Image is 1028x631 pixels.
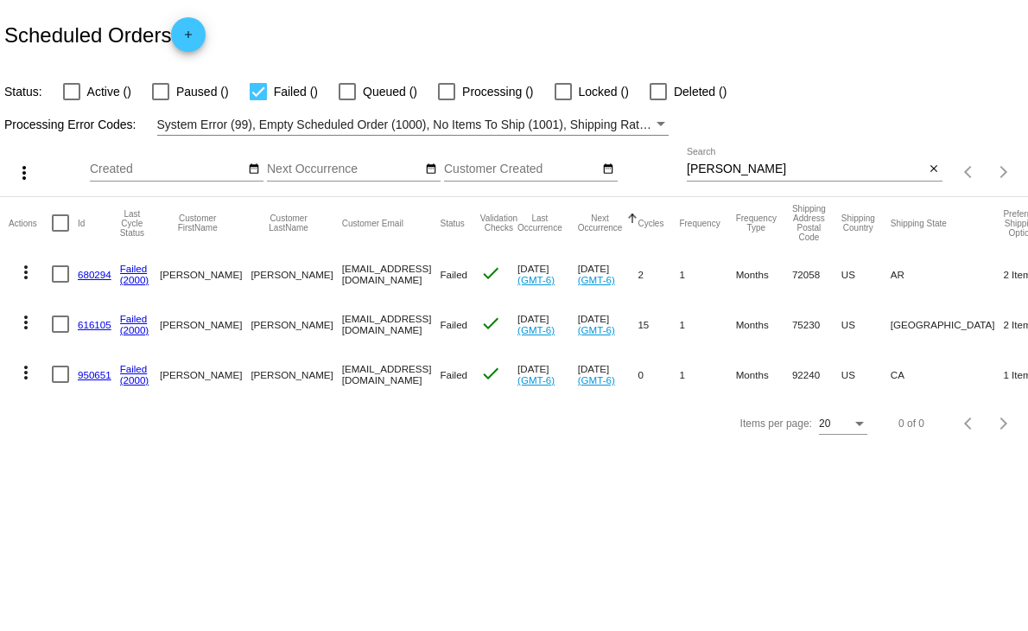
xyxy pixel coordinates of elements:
[160,249,251,299] mat-cell: [PERSON_NAME]
[740,417,812,430] div: Items per page:
[342,349,441,399] mat-cell: [EMAIL_ADDRESS][DOMAIN_NAME]
[120,363,148,374] a: Failed
[160,214,235,233] button: Change sorting for CustomerFirstName
[924,161,942,179] button: Clear
[120,324,149,335] a: (2000)
[736,214,777,233] button: Change sorting for FrequencyType
[517,324,555,335] a: (GMT-6)
[736,299,792,349] mat-cell: Months
[679,218,720,228] button: Change sorting for Frequency
[78,269,111,280] a: 680294
[891,249,1004,299] mat-cell: AR
[78,369,111,380] a: 950651
[274,81,318,102] span: Failed ()
[638,299,679,349] mat-cell: 15
[638,349,679,399] mat-cell: 0
[440,218,464,228] button: Change sorting for Status
[819,418,867,430] mat-select: Items per page:
[9,197,52,249] mat-header-cell: Actions
[517,374,555,386] a: (GMT-6)
[578,324,615,335] a: (GMT-6)
[251,249,341,299] mat-cell: [PERSON_NAME]
[928,163,940,176] mat-icon: close
[674,81,727,102] span: Deleted ()
[987,406,1021,441] button: Next page
[78,218,85,228] button: Change sorting for Id
[4,17,206,52] h2: Scheduled Orders
[342,299,441,349] mat-cell: [EMAIL_ADDRESS][DOMAIN_NAME]
[462,81,533,102] span: Processing ()
[251,214,326,233] button: Change sorting for CustomerLastName
[120,263,148,274] a: Failed
[517,249,578,299] mat-cell: [DATE]
[178,29,199,49] mat-icon: add
[90,163,245,176] input: Created
[480,313,501,334] mat-icon: check
[4,85,42,99] span: Status:
[578,299,638,349] mat-cell: [DATE]
[891,218,947,228] button: Change sorting for ShippingState
[841,249,891,299] mat-cell: US
[679,249,735,299] mat-cell: 1
[160,349,251,399] mat-cell: [PERSON_NAME]
[363,81,417,102] span: Queued ()
[517,349,578,399] mat-cell: [DATE]
[579,81,629,102] span: Locked ()
[4,118,136,131] span: Processing Error Codes:
[792,349,841,399] mat-cell: 92240
[792,299,841,349] mat-cell: 75230
[120,374,149,386] a: (2000)
[440,269,467,280] span: Failed
[819,417,830,430] span: 20
[517,274,555,285] a: (GMT-6)
[160,299,251,349] mat-cell: [PERSON_NAME]
[578,374,615,386] a: (GMT-6)
[444,163,600,176] input: Customer Created
[78,319,111,330] a: 616105
[638,249,679,299] mat-cell: 2
[16,262,36,283] mat-icon: more_vert
[898,417,924,430] div: 0 of 0
[736,349,792,399] mat-cell: Months
[952,406,987,441] button: Previous page
[841,349,891,399] mat-cell: US
[248,163,260,176] mat-icon: date_range
[425,163,437,176] mat-icon: date_range
[952,155,987,189] button: Previous page
[578,249,638,299] mat-cell: [DATE]
[120,274,149,285] a: (2000)
[480,363,501,384] mat-icon: check
[679,299,735,349] mat-cell: 1
[342,218,403,228] button: Change sorting for CustomerEmail
[578,274,615,285] a: (GMT-6)
[120,209,144,238] button: Change sorting for LastProcessingCycleId
[120,313,148,324] a: Failed
[987,155,1021,189] button: Next page
[736,249,792,299] mat-cell: Months
[267,163,422,176] input: Next Occurrence
[792,249,841,299] mat-cell: 72058
[602,163,614,176] mat-icon: date_range
[841,214,875,233] button: Change sorting for ShippingCountry
[687,163,924,176] input: Search
[841,299,891,349] mat-cell: US
[440,369,467,380] span: Failed
[157,114,669,136] mat-select: Filter by Processing Error Codes
[480,263,501,284] mat-icon: check
[251,299,341,349] mat-cell: [PERSON_NAME]
[251,349,341,399] mat-cell: [PERSON_NAME]
[517,214,562,233] button: Change sorting for LastOccurrenceUtc
[176,81,229,102] span: Paused ()
[440,319,467,330] span: Failed
[16,362,36,383] mat-icon: more_vert
[16,312,36,333] mat-icon: more_vert
[638,218,663,228] button: Change sorting for Cycles
[342,249,441,299] mat-cell: [EMAIL_ADDRESS][DOMAIN_NAME]
[517,299,578,349] mat-cell: [DATE]
[792,204,826,242] button: Change sorting for ShippingPostcode
[14,163,35,183] mat-icon: more_vert
[891,349,1004,399] mat-cell: CA
[679,349,735,399] mat-cell: 1
[480,197,517,249] mat-header-cell: Validation Checks
[87,81,131,102] span: Active ()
